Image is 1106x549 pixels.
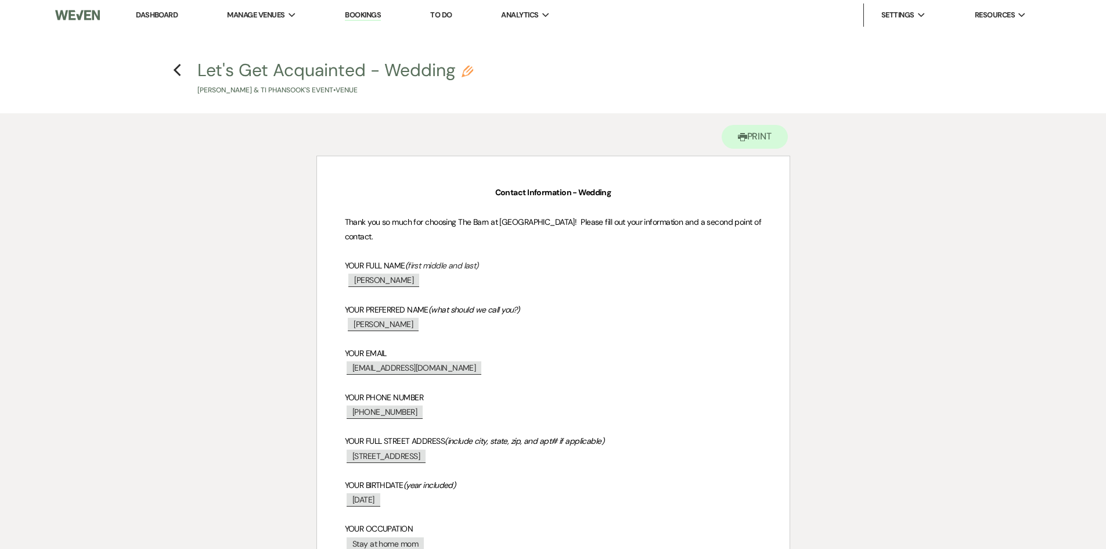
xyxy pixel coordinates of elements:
em: ( [405,260,408,271]
em: (year included) [404,480,456,490]
a: Dashboard [136,10,178,20]
span: [EMAIL_ADDRESS][DOMAIN_NAME] [347,361,481,375]
span: [PERSON_NAME] [348,274,419,287]
img: Weven Logo [55,3,99,27]
span: YOUR OCCUPATION [345,523,413,534]
p: [PERSON_NAME] & Ti Phansook's Event • Venue [197,85,473,96]
em: (include city, state, zip, and apt# if applicable) [445,436,604,446]
span: YOUR EMAIL [345,348,387,358]
span: [PERSON_NAME] [348,318,419,331]
span: YOUR PREFERRED NAME [345,304,428,315]
button: Print [722,125,788,149]
a: Bookings [345,10,381,21]
em: (what should we call you?) [428,304,519,315]
a: To Do [430,10,452,20]
span: YOUR PHONE NUMBER [345,392,423,403]
span: [PHONE_NUMBER] [347,406,423,419]
span: YOUR FULL STREET ADDRESS [345,436,445,446]
em: first middle and last) [408,260,478,271]
span: Analytics [501,9,538,21]
span: YOUR FULL NAME [345,260,405,271]
span: Thank you so much for choosing The Barn at [GEOGRAPHIC_DATA]! Please fill out your information an... [345,217,763,242]
span: [STREET_ADDRESS] [347,450,426,463]
span: [DATE] [347,493,380,507]
span: Manage Venues [227,9,284,21]
button: Let's Get Acquainted - Wedding[PERSON_NAME] & Ti Phansook's Event•Venue [197,62,473,96]
span: Resources [975,9,1015,21]
span: YOUR BIRTHDATE [345,480,404,490]
strong: Contact Information - Wedding [495,187,611,198]
span: Settings [881,9,914,21]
